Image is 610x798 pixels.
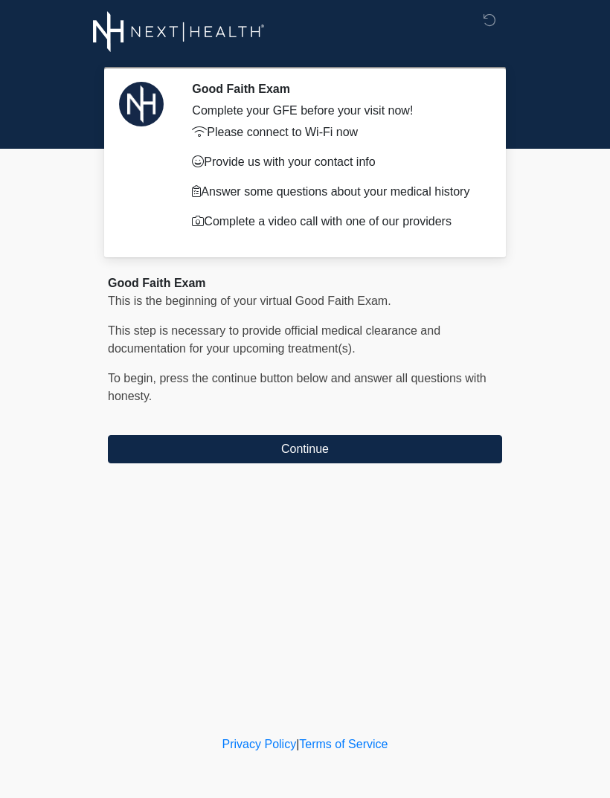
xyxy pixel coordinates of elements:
[299,738,388,750] a: Terms of Service
[108,372,487,402] span: To begin, ﻿﻿﻿﻿﻿﻿press the continue button below and answer all questions with honesty.
[108,324,440,355] span: This step is necessary to provide official medical clearance and documentation for your upcoming ...
[192,183,480,201] p: Answer some questions about your medical history
[192,102,480,120] div: Complete your GFE before your visit now!
[222,738,297,750] a: Privacy Policy
[93,11,265,52] img: Next-Health Logo
[108,295,391,307] span: This is the beginning of your virtual Good Faith Exam.
[192,153,480,171] p: Provide us with your contact info
[192,82,480,96] h2: Good Faith Exam
[192,213,480,231] p: Complete a video call with one of our providers
[108,274,502,292] div: Good Faith Exam
[119,82,164,126] img: Agent Avatar
[192,123,480,141] p: Please connect to Wi-Fi now
[108,435,502,463] button: Continue
[296,738,299,750] a: |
